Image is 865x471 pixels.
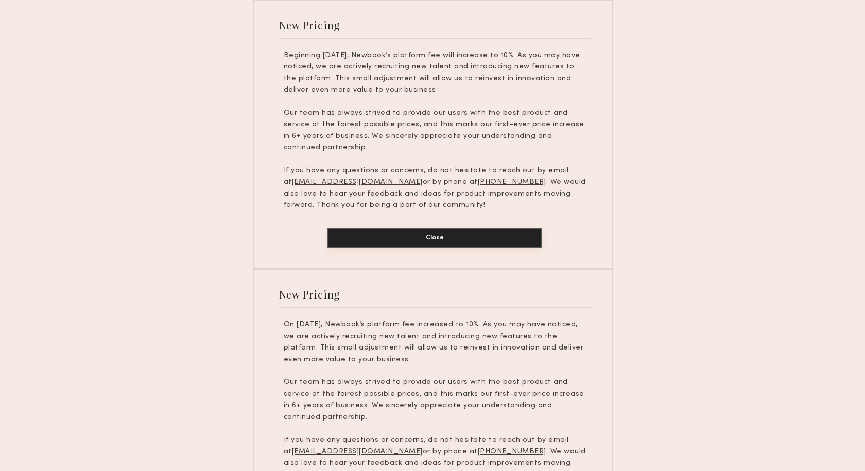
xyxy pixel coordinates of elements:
div: New Pricing [279,287,340,301]
u: [EMAIL_ADDRESS][DOMAIN_NAME] [292,448,423,455]
button: Close [327,228,542,248]
u: [EMAIL_ADDRESS][DOMAIN_NAME] [292,179,423,185]
p: On [DATE], Newbook’s platform fee increased to 10%. As you may have noticed, we are actively recr... [284,319,586,365]
u: [PHONE_NUMBER] [478,179,546,185]
p: Our team has always strived to provide our users with the best product and service at the fairest... [284,108,586,154]
p: Beginning [DATE], Newbook’s platform fee will increase to 10%. As you may have noticed, we are ac... [284,50,586,96]
u: [PHONE_NUMBER] [478,448,546,455]
p: Our team has always strived to provide our users with the best product and service at the fairest... [284,377,586,423]
div: New Pricing [279,18,340,32]
p: If you have any questions or concerns, do not hesitate to reach out by email at or by phone at . ... [284,165,586,212]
